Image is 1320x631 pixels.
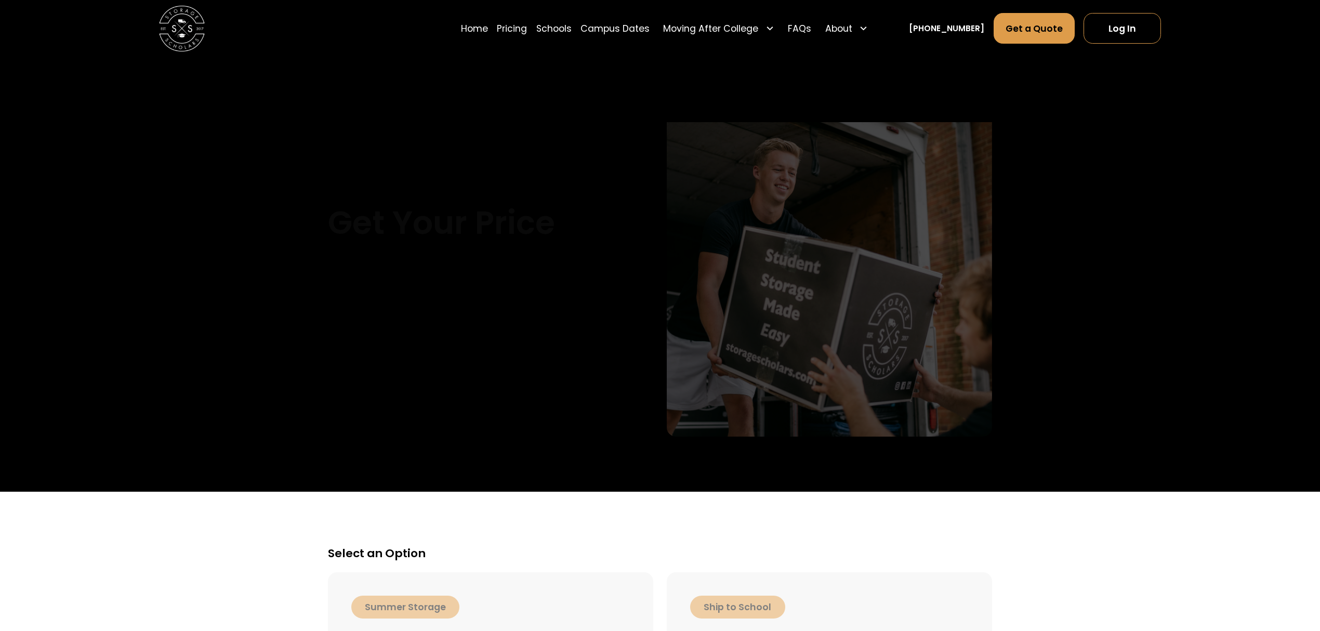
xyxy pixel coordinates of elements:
[461,12,488,44] a: Home
[994,13,1075,44] a: Get a Quote
[825,22,852,35] div: About
[821,12,873,44] div: About
[667,122,992,447] img: storage scholar
[536,12,572,44] a: Schools
[159,6,205,51] img: Storage Scholars main logo
[328,546,992,561] h5: Select an Option
[328,202,555,243] h1: Get Your Price
[1084,13,1161,44] a: Log In
[659,12,779,44] div: Moving After College
[159,6,205,51] a: home
[909,22,984,34] a: [PHONE_NUMBER]
[580,12,650,44] a: Campus Dates
[663,22,758,35] div: Moving After College
[788,12,811,44] a: FAQs
[497,12,527,44] a: Pricing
